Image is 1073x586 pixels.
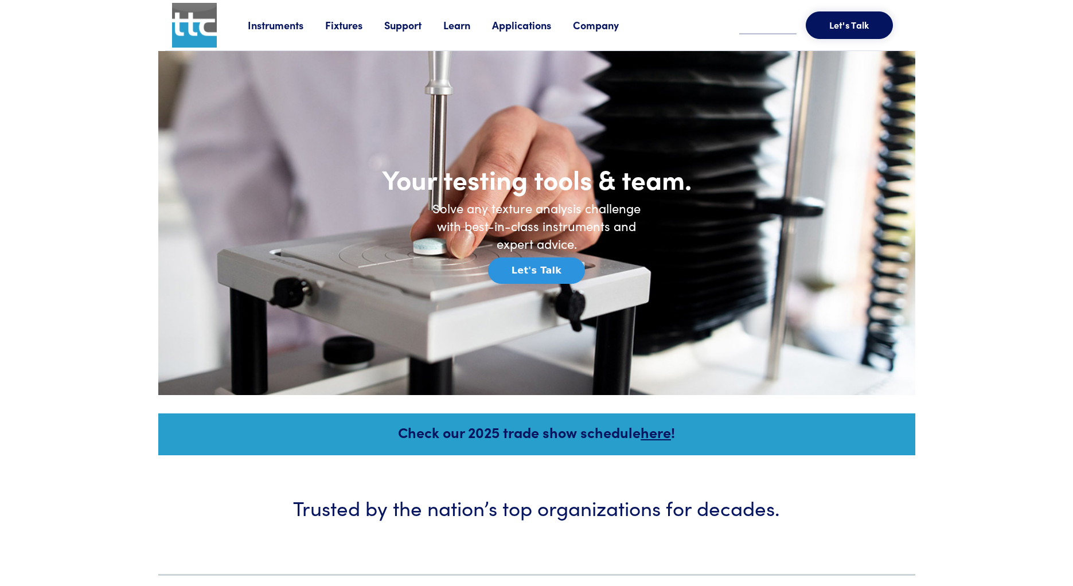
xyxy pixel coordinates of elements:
a: Company [573,18,641,32]
h5: Check our 2025 trade show schedule ! [174,422,900,442]
a: Applications [492,18,573,32]
h1: Your testing tools & team. [307,162,766,196]
h3: Trusted by the nation’s top organizations for decades. [193,493,881,521]
button: Let's Talk [806,11,893,39]
button: Let's Talk [488,257,585,284]
a: here [641,422,671,442]
a: Learn [443,18,492,32]
a: Fixtures [325,18,384,32]
a: Trusted by the nation’s top organizations for decades. [165,455,908,576]
a: Support [384,18,443,32]
img: ttc_logo_1x1_v1.0.png [172,3,217,48]
a: Instruments [248,18,325,32]
h6: Solve any texture analysis challenge with best-in-class instruments and expert advice. [422,200,651,252]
